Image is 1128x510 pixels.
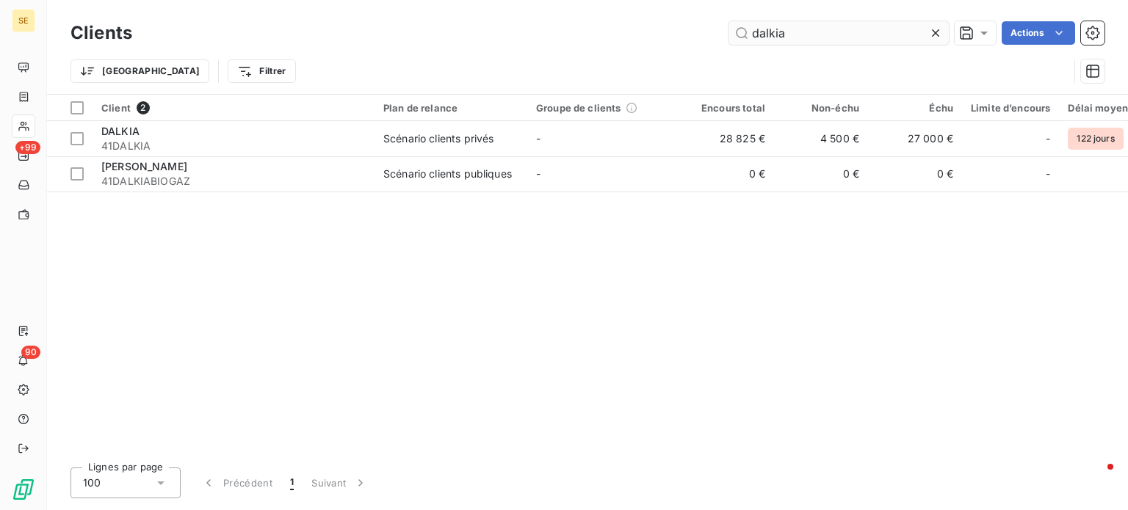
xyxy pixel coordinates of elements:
span: 1 [290,476,294,490]
td: 0 € [868,156,962,192]
div: Échu [877,102,953,114]
td: 4 500 € [774,121,868,156]
iframe: Intercom live chat [1078,460,1113,495]
button: Suivant [303,467,377,498]
span: 41DALKIABIOGAZ [101,174,366,189]
span: DALKIA [101,125,140,137]
span: - [536,132,540,145]
div: Limite d’encours [971,102,1050,114]
span: - [1046,167,1050,181]
td: 0 € [774,156,868,192]
span: Client [101,102,131,114]
span: [PERSON_NAME] [101,160,187,172]
span: 2 [137,101,150,114]
button: Précédent [192,467,281,498]
div: Non-échu [783,102,859,114]
span: +99 [15,141,40,154]
span: 122 jours [1068,128,1123,150]
span: Groupe de clients [536,102,621,114]
div: SE [12,9,35,32]
input: Rechercher [728,21,949,45]
span: - [1046,131,1050,146]
h3: Clients [70,20,132,46]
td: 0 € [680,156,774,192]
button: [GEOGRAPHIC_DATA] [70,59,209,83]
div: Scénario clients publiques [383,167,512,181]
div: Encours total [689,102,765,114]
div: Plan de relance [383,102,518,114]
td: 28 825 € [680,121,774,156]
button: 1 [281,467,303,498]
span: 90 [21,346,40,359]
img: Logo LeanPay [12,478,35,501]
div: Scénario clients privés [383,131,493,146]
button: Actions [1002,21,1075,45]
td: 27 000 € [868,121,962,156]
span: 41DALKIA [101,139,366,153]
button: Filtrer [228,59,295,83]
span: - [536,167,540,180]
span: 100 [83,476,101,490]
